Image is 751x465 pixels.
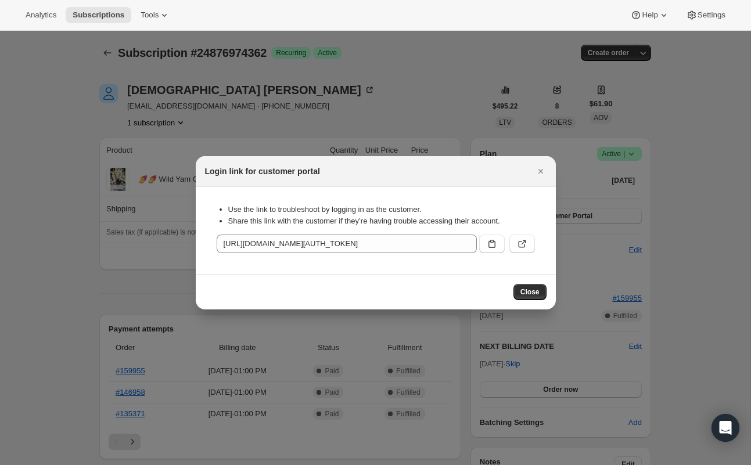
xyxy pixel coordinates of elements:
[623,7,676,23] button: Help
[66,7,131,23] button: Subscriptions
[73,10,124,20] span: Subscriptions
[679,7,732,23] button: Settings
[205,165,320,177] h2: Login link for customer portal
[513,284,547,300] button: Close
[134,7,177,23] button: Tools
[533,163,549,179] button: Close
[712,414,739,442] div: Open Intercom Messenger
[520,287,540,297] span: Close
[228,215,535,227] li: Share this link with the customer if they’re having trouble accessing their account.
[141,10,159,20] span: Tools
[19,7,63,23] button: Analytics
[642,10,657,20] span: Help
[26,10,56,20] span: Analytics
[228,204,535,215] li: Use the link to troubleshoot by logging in as the customer.
[698,10,725,20] span: Settings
